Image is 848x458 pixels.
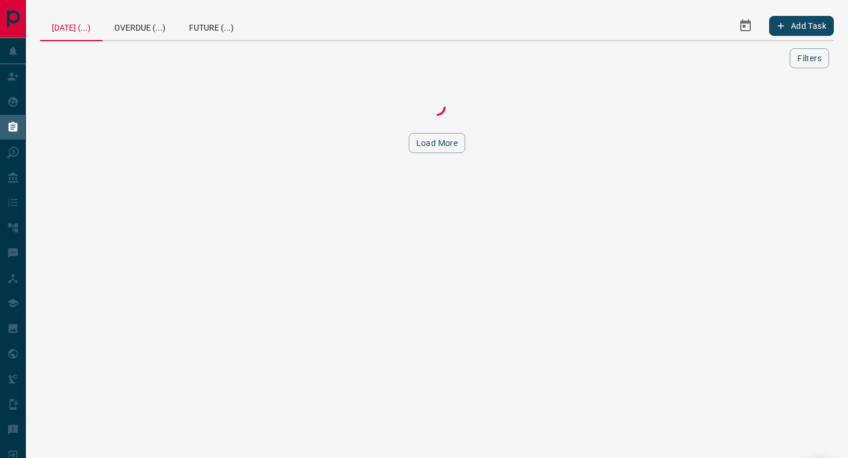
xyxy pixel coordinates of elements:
[102,12,177,40] div: Overdue (...)
[378,95,496,119] div: Loading
[731,12,760,40] button: Select Date Range
[409,133,466,153] button: Load More
[177,12,246,40] div: Future (...)
[40,12,102,41] div: [DATE] (...)
[769,16,834,36] button: Add Task
[790,48,829,68] button: Filters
